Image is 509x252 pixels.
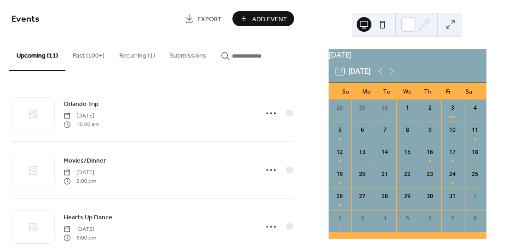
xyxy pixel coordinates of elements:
[64,212,112,223] a: Hearts Up Dance
[335,214,344,223] div: 2
[335,148,344,156] div: 12
[335,126,344,134] div: 5
[329,49,486,60] div: [DATE]
[397,83,417,100] div: We
[64,225,96,234] span: [DATE]
[381,192,389,200] div: 28
[64,169,96,177] span: [DATE]
[64,155,106,166] a: Movies/Dinner
[418,83,438,100] div: Th
[381,148,389,156] div: 14
[448,148,457,156] div: 17
[448,214,457,223] div: 7
[471,126,479,134] div: 11
[197,14,222,24] span: Export
[381,126,389,134] div: 7
[471,148,479,156] div: 18
[64,177,96,185] span: 2:00 pm
[64,156,106,166] span: Movies/Dinner
[381,214,389,223] div: 4
[403,148,411,156] div: 15
[358,126,366,134] div: 6
[64,120,99,129] span: 10:00 am
[358,170,366,178] div: 20
[403,126,411,134] div: 8
[9,37,65,71] button: Upcoming (11)
[403,104,411,112] div: 1
[64,234,96,242] span: 6:00 pm
[426,126,434,134] div: 9
[381,104,389,112] div: 30
[426,104,434,112] div: 2
[358,214,366,223] div: 3
[448,126,457,134] div: 10
[358,148,366,156] div: 13
[426,170,434,178] div: 23
[426,214,434,223] div: 6
[232,11,294,26] button: Add Event
[377,83,397,100] div: Tu
[426,148,434,156] div: 16
[64,213,112,223] span: Hearts Up Dance
[403,192,411,200] div: 29
[471,214,479,223] div: 8
[459,83,479,100] div: Sa
[438,83,458,100] div: Fr
[336,83,356,100] div: Su
[335,170,344,178] div: 19
[112,37,162,70] button: Recurring (1)
[426,192,434,200] div: 30
[335,192,344,200] div: 26
[335,104,344,112] div: 28
[12,10,40,28] span: Events
[471,104,479,112] div: 4
[471,192,479,200] div: 1
[356,83,376,100] div: Mo
[64,112,99,120] span: [DATE]
[403,214,411,223] div: 5
[65,37,112,70] button: Past (100+)
[448,104,457,112] div: 3
[358,104,366,112] div: 29
[64,99,98,109] a: Orlando Trip
[333,65,374,78] button: 17[DATE]
[162,37,214,70] button: Submissions
[471,170,479,178] div: 25
[381,170,389,178] div: 21
[448,192,457,200] div: 31
[403,170,411,178] div: 22
[448,170,457,178] div: 24
[178,11,229,26] a: Export
[252,14,287,24] span: Add Event
[358,192,366,200] div: 27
